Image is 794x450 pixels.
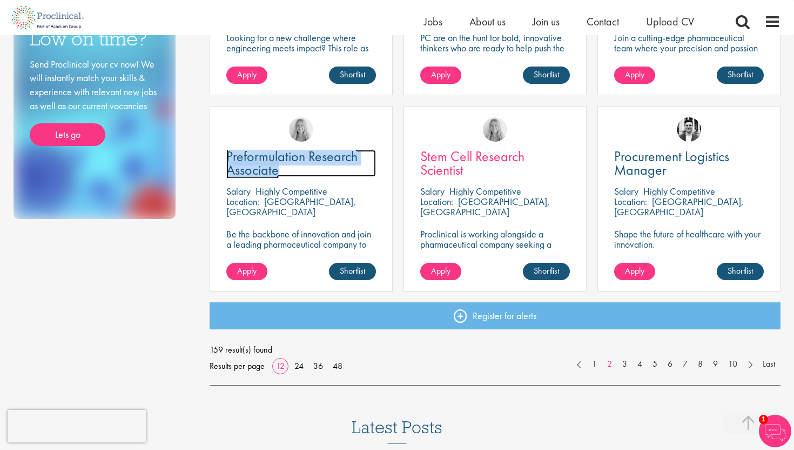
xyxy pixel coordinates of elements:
[30,28,159,49] h3: Low on time?
[717,67,764,84] a: Shortlist
[329,360,346,372] a: 48
[420,150,570,177] a: Stem Cell Research Scientist
[352,418,442,444] h3: Latest Posts
[226,147,358,179] span: Preformulation Research Associate
[420,67,461,84] a: Apply
[677,117,701,142] img: Edward Little
[272,360,288,372] a: 12
[226,150,376,177] a: Preformulation Research Associate
[226,67,267,84] a: Apply
[424,15,442,29] a: Jobs
[614,263,655,280] a: Apply
[289,117,313,142] img: Shannon Briggs
[255,185,327,197] p: Highly Competitive
[226,229,376,270] p: Be the backbone of innovation and join a leading pharmaceutical company to help keep life-changin...
[708,358,723,370] a: 9
[420,229,570,270] p: Proclinical is working alongside a pharmaceutical company seeking a Stem Cell Research Scientist ...
[291,360,307,372] a: 24
[420,147,524,179] span: Stem Cell Research Scientist
[210,358,265,374] span: Results per page
[614,195,744,218] p: [GEOGRAPHIC_DATA], [GEOGRAPHIC_DATA]
[614,147,729,179] span: Procurement Logistics Manager
[309,360,327,372] a: 36
[523,263,570,280] a: Shortlist
[614,67,655,84] a: Apply
[617,358,632,370] a: 3
[30,123,105,146] a: Lets go
[662,358,678,370] a: 6
[625,69,644,80] span: Apply
[759,415,791,447] img: Chatbot
[523,67,570,84] a: Shortlist
[30,57,159,147] div: Send Proclinical your cv now! We will instantly match your skills & experience with relevant new ...
[449,185,521,197] p: Highly Competitive
[587,358,602,370] a: 1
[723,358,743,370] a: 10
[692,358,708,370] a: 8
[643,185,715,197] p: Highly Competitive
[625,265,644,276] span: Apply
[646,15,694,29] a: Upload CV
[632,358,648,370] a: 4
[420,185,445,197] span: Salary
[226,195,356,218] p: [GEOGRAPHIC_DATA], [GEOGRAPHIC_DATA]
[469,15,506,29] a: About us
[210,342,781,358] span: 159 result(s) found
[614,150,764,177] a: Procurement Logistics Manager
[329,263,376,280] a: Shortlist
[237,265,257,276] span: Apply
[483,117,507,142] img: Shannon Briggs
[533,15,560,29] a: Join us
[431,69,450,80] span: Apply
[420,195,453,208] span: Location:
[717,263,764,280] a: Shortlist
[431,265,450,276] span: Apply
[420,195,550,218] p: [GEOGRAPHIC_DATA], [GEOGRAPHIC_DATA]
[647,358,663,370] a: 5
[329,67,376,84] a: Shortlist
[226,195,259,208] span: Location:
[226,185,251,197] span: Salary
[210,302,781,329] a: Register for alerts
[420,263,461,280] a: Apply
[614,195,647,208] span: Location:
[614,229,764,249] p: Shape the future of healthcare with your innovation.
[8,410,146,442] iframe: reCAPTCHA
[757,358,780,370] a: Last
[614,185,638,197] span: Salary
[226,263,267,280] a: Apply
[759,415,768,424] span: 1
[237,69,257,80] span: Apply
[677,358,693,370] a: 7
[587,15,619,29] a: Contact
[602,358,617,370] a: 2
